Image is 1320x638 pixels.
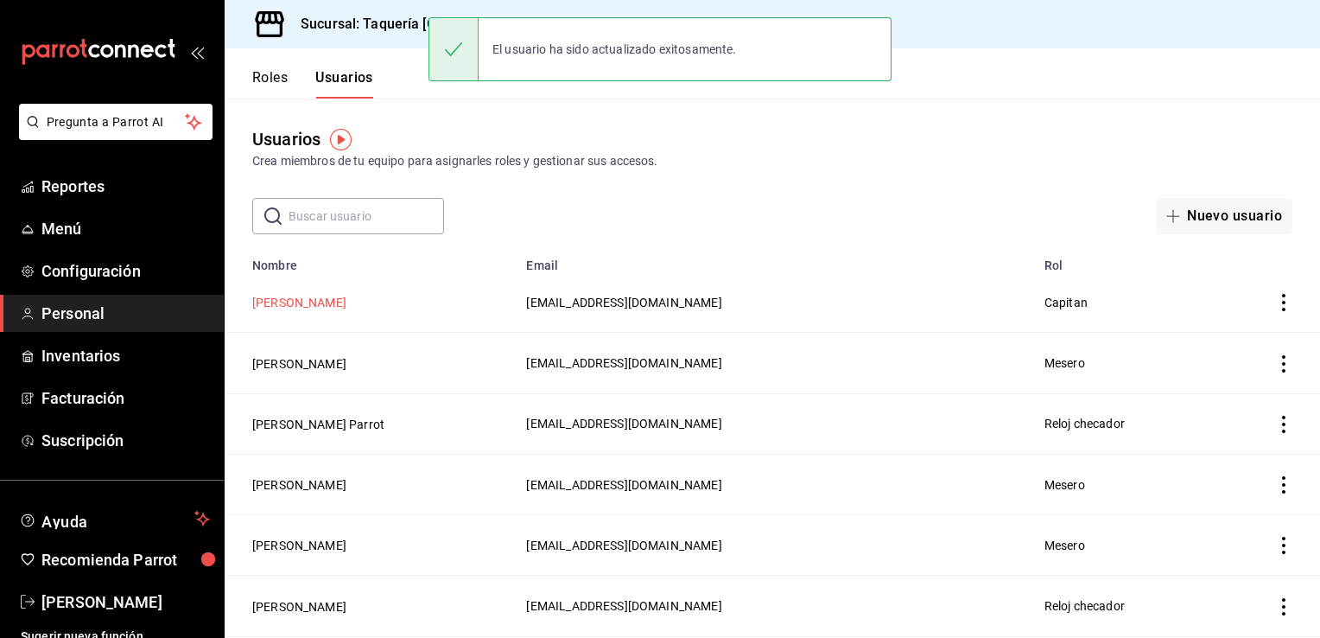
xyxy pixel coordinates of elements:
span: Personal [41,302,210,325]
span: Reloj checador [1044,417,1125,431]
button: [PERSON_NAME] [252,598,346,616]
span: Reloj checador [1044,599,1125,613]
span: Facturación [41,386,210,410]
span: Menú [41,217,210,240]
span: [EMAIL_ADDRESS][DOMAIN_NAME] [526,296,721,309]
img: Tooltip marker [330,129,352,150]
button: actions [1275,476,1292,494]
div: Usuarios [252,126,320,152]
span: Mesero [1044,478,1085,492]
h3: Sucursal: Taquería [GEOGRAPHIC_DATA] ([GEOGRAPHIC_DATA]) [287,14,707,35]
span: Inventarios [41,344,210,367]
span: [EMAIL_ADDRESS][DOMAIN_NAME] [526,417,721,431]
th: Email [516,248,1033,272]
span: [EMAIL_ADDRESS][DOMAIN_NAME] [526,599,721,613]
span: Mesero [1044,539,1085,552]
span: Pregunta a Parrot AI [47,113,186,131]
button: actions [1275,537,1292,554]
span: [EMAIL_ADDRESS][DOMAIN_NAME] [526,356,721,370]
div: Crea miembros de tu equipo para asignarles roles y gestionar sus accesos. [252,152,1292,170]
button: Pregunta a Parrot AI [19,104,213,140]
span: Mesero [1044,356,1085,370]
button: [PERSON_NAME] [252,294,346,311]
button: Roles [252,69,288,99]
span: Ayuda [41,508,187,529]
button: [PERSON_NAME] [252,537,346,554]
th: Nombre [225,248,516,272]
button: [PERSON_NAME] Parrot [252,416,384,433]
span: Suscripción [41,429,210,452]
button: open_drawer_menu [190,45,204,59]
span: Configuración [41,259,210,283]
button: actions [1275,416,1292,433]
button: [PERSON_NAME] [252,476,346,494]
button: Usuarios [315,69,373,99]
span: Recomienda Parrot [41,548,210,571]
span: Capitan [1044,296,1088,309]
button: actions [1275,598,1292,616]
th: Rol [1034,248,1214,272]
a: Pregunta a Parrot AI [12,125,213,144]
input: Buscar usuario [289,199,444,233]
span: [PERSON_NAME] [41,590,210,614]
button: [PERSON_NAME] [252,355,346,373]
button: actions [1275,355,1292,373]
button: Nuevo usuario [1156,198,1292,234]
span: [EMAIL_ADDRESS][DOMAIN_NAME] [526,478,721,492]
span: Reportes [41,175,210,198]
span: [EMAIL_ADDRESS][DOMAIN_NAME] [526,539,721,552]
button: actions [1275,294,1292,311]
div: navigation tabs [252,69,373,99]
div: El usuario ha sido actualizado exitosamente. [479,30,751,68]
